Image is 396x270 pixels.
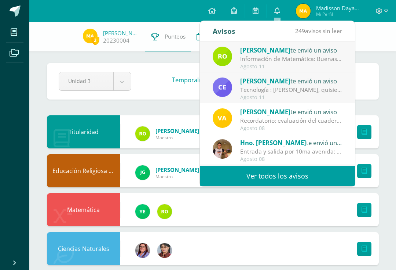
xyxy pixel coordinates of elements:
span: Mi Perfil [316,11,360,17]
span: [PERSON_NAME] [240,46,290,54]
div: te envió un aviso [240,76,342,86]
img: 3da61d9b1d2c0c7b8f7e89c78bbce001.png [135,165,150,180]
div: Información de Matemática: Buenas tardes, bendiciones para usted y familia. Les informo sobre las... [240,55,342,63]
div: Avisos [213,21,235,41]
div: Recordatorio: evaluación del cuaderno (tercera unidad): Buenas tardes, estimados estudiantes: les... [240,116,342,125]
span: Maestro [155,134,199,141]
span: [PERSON_NAME] [240,108,290,116]
span: Unidad 3 [68,72,104,90]
img: 7a51f661b91fc24d84d05607a94bba63.png [213,78,232,97]
span: [PERSON_NAME] [155,127,199,134]
span: Madisson Dayane [316,4,360,12]
div: Agosto 11 [240,94,342,101]
div: Ciencias Naturales [47,232,120,265]
a: 20230004 [103,37,129,44]
img: 4877bade2e19e29e430c11a5b67cb138.png [83,29,98,43]
img: 53ebae3843709d0b88523289b497d643.png [157,204,172,219]
a: Unidad 3 [59,72,131,90]
div: te envió un aviso [240,45,342,55]
span: avisos sin leer [295,27,342,35]
span: 249 [295,27,305,35]
img: 53ebae3843709d0b88523289b497d643.png [135,126,150,141]
span: [PERSON_NAME] [240,77,290,85]
img: fb77d4dd8f1c1b98edfade1d400ecbce.png [213,139,232,159]
span: Maestro [155,173,199,180]
span: Hno. [PERSON_NAME] [240,138,306,147]
div: Agosto 08 [240,156,342,162]
a: Actividades [191,22,244,51]
div: Educación Religiosa Escolar [47,154,120,187]
a: Punteos [145,22,191,51]
img: 62738a800ecd8b6fa95d10d0b85c3dbc.png [157,243,172,258]
img: 78707b32dfccdab037c91653f10936d8.png [213,108,232,128]
img: 4877bade2e19e29e430c11a5b67cb138.png [296,4,311,18]
div: te envió un aviso [240,107,342,116]
div: Agosto 08 [240,125,342,132]
img: fda4ebce342fd1e8b3b59cfba0d95288.png [135,243,150,258]
div: Agosto 11 [240,64,342,70]
span: 2 [91,36,99,45]
a: Ver todos los avisos [200,166,355,186]
h3: Temporalmente las notas . [172,76,332,84]
span: [PERSON_NAME] [155,166,199,173]
div: Matemática [47,193,120,226]
div: Entrada y salida por 10ma avenida: Saludos estimados estudiantes y padres de familia, solo para i... [240,147,342,156]
a: [PERSON_NAME] [103,29,140,37]
div: Tecnología : Hola Madisson, quisiera saber como van con la decoración. Me urge saber como van [240,86,342,94]
span: Punteos [165,33,186,40]
div: te envió un aviso [240,138,342,147]
div: Titularidad [47,115,120,148]
img: fd93c6619258ae32e8e829e8701697bb.png [135,204,150,219]
img: 53ebae3843709d0b88523289b497d643.png [213,47,232,66]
